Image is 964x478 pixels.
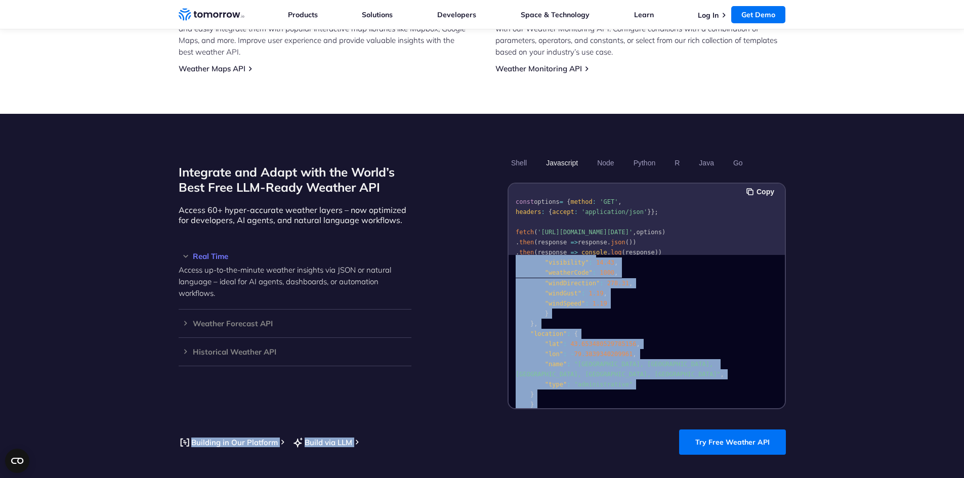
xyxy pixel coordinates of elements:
span: }; [651,208,658,215]
span: . [607,249,610,256]
span: : [581,290,585,297]
span: "windDirection" [544,280,599,287]
span: log [610,249,621,256]
span: : [567,381,570,388]
button: Java [695,154,718,171]
span: : [592,198,596,205]
span: ( [534,239,537,246]
span: "weatherCode" [544,269,592,276]
button: Node [594,154,617,171]
h3: Real Time [179,252,411,260]
span: : [563,351,566,358]
a: Learn [634,10,654,19]
span: { [574,330,577,337]
span: 1.19 [592,300,607,307]
a: Space & Technology [521,10,590,19]
span: then [519,239,534,246]
span: = [559,198,563,205]
span: 43.653480529785156 [570,340,636,347]
span: : [574,208,577,215]
a: Weather Maps API [179,64,245,73]
span: "windSpeed" [544,300,584,307]
button: Javascript [542,154,581,171]
span: options [534,198,560,205]
a: Building in Our Platform [179,436,278,449]
button: R [671,154,683,171]
button: Go [729,154,746,171]
span: , [534,320,537,327]
h2: Integrate and Adapt with the World’s Best Free LLM-Ready Weather API [179,164,411,195]
span: fetch [516,229,534,236]
span: , [614,259,618,266]
span: => [570,249,577,256]
button: Shell [508,154,530,171]
span: options [636,229,662,236]
span: 278.31 [607,280,628,287]
span: "lat" [544,340,563,347]
span: } [544,310,548,317]
span: . [516,239,519,246]
a: Weather Monitoring API [495,64,582,73]
span: accept [552,208,574,215]
span: response [625,249,654,256]
span: method [570,198,592,205]
a: Developers [437,10,476,19]
div: Weather Forecast API [179,320,411,327]
span: : [585,300,589,307]
span: 'GET' [600,198,618,205]
span: 1.19 [589,290,603,297]
a: Products [288,10,318,19]
span: } [647,208,651,215]
p: Access 60+ hyper-accurate weather layers – now optimized for developers, AI agents, and natural l... [179,205,411,225]
span: '[URL][DOMAIN_NAME][DATE]' [537,229,633,236]
a: Solutions [362,10,393,19]
span: : [600,280,603,287]
span: "type" [544,381,566,388]
span: "windGust" [544,290,581,297]
span: "visibility" [544,259,589,266]
span: response [537,239,567,246]
a: Log In [698,11,719,20]
span: 79.3839340209961 [574,351,633,358]
h3: Historical Weather API [179,348,411,356]
span: headers [516,208,541,215]
span: ) [654,249,658,256]
span: { [549,208,552,215]
span: ) [633,239,636,246]
span: } [530,320,533,327]
span: { [567,198,570,205]
span: ) [662,229,665,236]
span: , [629,280,633,287]
p: Access up-to-the-minute weather insights via JSON or natural language – ideal for AI agents, dash... [179,264,411,299]
span: response [577,239,607,246]
span: console [581,249,607,256]
span: 14.43 [596,259,614,266]
span: response [537,249,567,256]
span: : [567,361,570,368]
span: "lon" [544,351,563,358]
span: then [519,249,534,256]
span: 'application/json' [581,208,647,215]
span: const [516,198,534,205]
span: ( [534,229,537,236]
span: , [603,290,607,297]
span: , [633,229,636,236]
a: Build via LLM [292,436,352,449]
span: . [607,239,610,246]
span: : [589,259,592,266]
span: : [567,330,570,337]
span: - [570,351,574,358]
span: "[GEOGRAPHIC_DATA], [GEOGRAPHIC_DATA], [GEOGRAPHIC_DATA], [GEOGRAPHIC_DATA], [GEOGRAPHIC_DATA]" [516,361,721,378]
span: : [592,269,596,276]
span: => [570,239,577,246]
span: ) [629,239,633,246]
span: "name" [544,361,566,368]
span: , [633,351,636,358]
span: , [636,340,640,347]
a: Home link [179,7,244,22]
span: : [563,340,566,347]
span: . [516,249,519,256]
span: } [530,391,533,398]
